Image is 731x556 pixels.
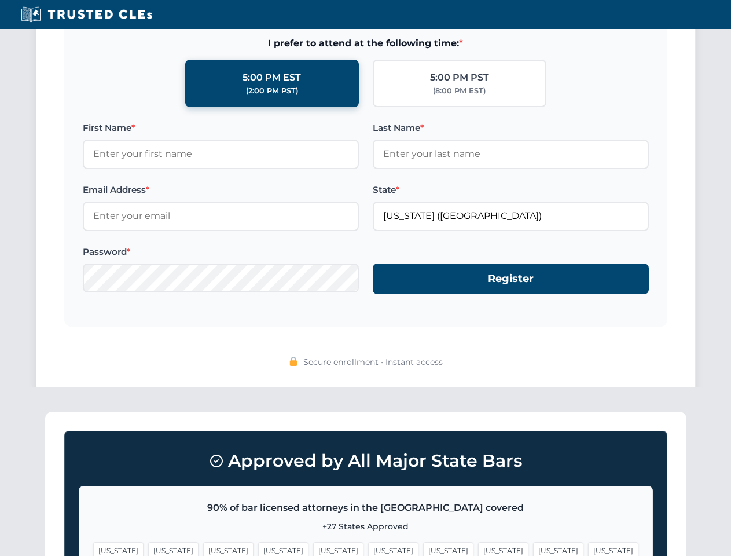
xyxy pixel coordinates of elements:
[243,70,301,85] div: 5:00 PM EST
[83,140,359,169] input: Enter your first name
[373,140,649,169] input: Enter your last name
[246,85,298,97] div: (2:00 PM PST)
[83,183,359,197] label: Email Address
[83,245,359,259] label: Password
[93,520,638,533] p: +27 States Approved
[79,445,653,477] h3: Approved by All Major State Bars
[373,183,649,197] label: State
[83,202,359,231] input: Enter your email
[289,357,298,366] img: 🔒
[430,70,489,85] div: 5:00 PM PST
[93,500,638,515] p: 90% of bar licensed attorneys in the [GEOGRAPHIC_DATA] covered
[303,356,443,368] span: Secure enrollment • Instant access
[433,85,486,97] div: (8:00 PM EST)
[373,264,649,294] button: Register
[83,121,359,135] label: First Name
[17,6,156,23] img: Trusted CLEs
[373,121,649,135] label: Last Name
[83,36,649,51] span: I prefer to attend at the following time:
[373,202,649,231] input: Florida (FL)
